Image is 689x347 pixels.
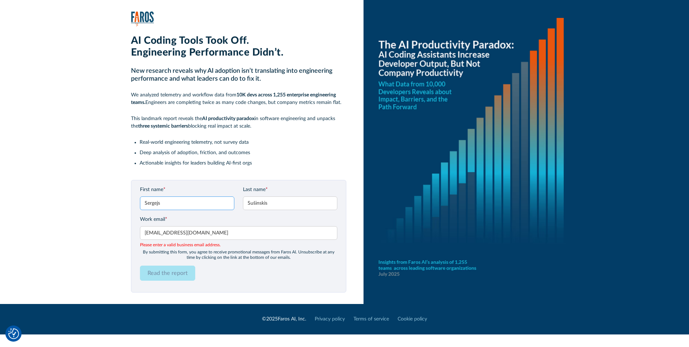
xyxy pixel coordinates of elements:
[131,47,346,59] h1: Engineering Performance Didn’t.
[140,160,346,167] li: Actionable insights for leaders building AI-first orgs
[131,91,346,106] p: We analyzed telemetry and workflow data from Engineers are completing twice as many code changes,...
[131,92,336,105] strong: 10K devs across 1,255 enterprise engineering teams.
[202,116,254,121] strong: AI productivity paradox
[140,139,346,146] li: Real-world engineering telemetry, not survey data
[131,67,346,83] h2: New research reveals why AI adoption isn’t translating into engineering performance and what lead...
[131,115,346,130] p: This landmark report reveals the in software engineering and unpacks the blocking real impact at ...
[131,35,346,47] h1: AI Coding Tools Took Off.
[262,315,306,323] div: © Faros AI, Inc.
[243,186,337,194] label: Last name
[138,124,188,129] strong: three systemic barriers
[353,315,389,323] a: Terms of service
[140,186,337,286] form: Email Form
[140,216,337,223] label: Work email
[140,249,337,260] div: By submitting this form, you agree to receive promotional messages from Faros Al. Unsubscribe at ...
[266,317,278,322] span: 2025
[140,149,346,157] li: Deep analysis of adoption, friction, and outcomes
[315,315,345,323] a: Privacy policy
[140,266,195,281] input: Read the report
[8,328,19,339] img: Revisit consent button
[8,328,19,339] button: Cookie Settings
[398,315,427,323] a: Cookie policy
[140,186,234,194] label: First name
[140,242,337,248] span: Please enter a valid business email address.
